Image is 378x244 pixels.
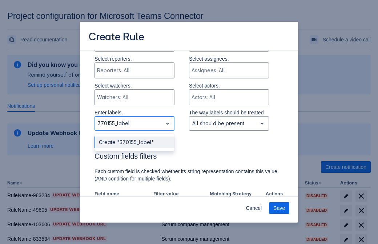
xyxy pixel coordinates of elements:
p: Each custom field is checked whether its string representation contains this value (AND condition... [94,168,283,182]
button: Save [269,202,289,214]
p: Select actors. [189,82,269,89]
h3: Create Rule [89,30,144,45]
span: open [163,119,172,128]
span: Cancel [246,202,262,214]
p: Select assignees. [189,55,269,62]
th: Filter value [150,190,207,199]
th: Matching Strategy [207,190,263,199]
th: Actions [263,190,283,199]
button: Cancel [241,202,266,214]
p: Select reporters. [94,55,174,62]
span: open [258,119,266,128]
h3: Custom fields filters [94,152,283,163]
p: Enter labels. [94,109,174,116]
span: Save [273,202,285,214]
p: Select watchers. [94,82,174,89]
th: Field name [94,190,150,199]
div: Create "370155_label" [94,137,174,148]
p: The way labels should be treated [189,109,269,116]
